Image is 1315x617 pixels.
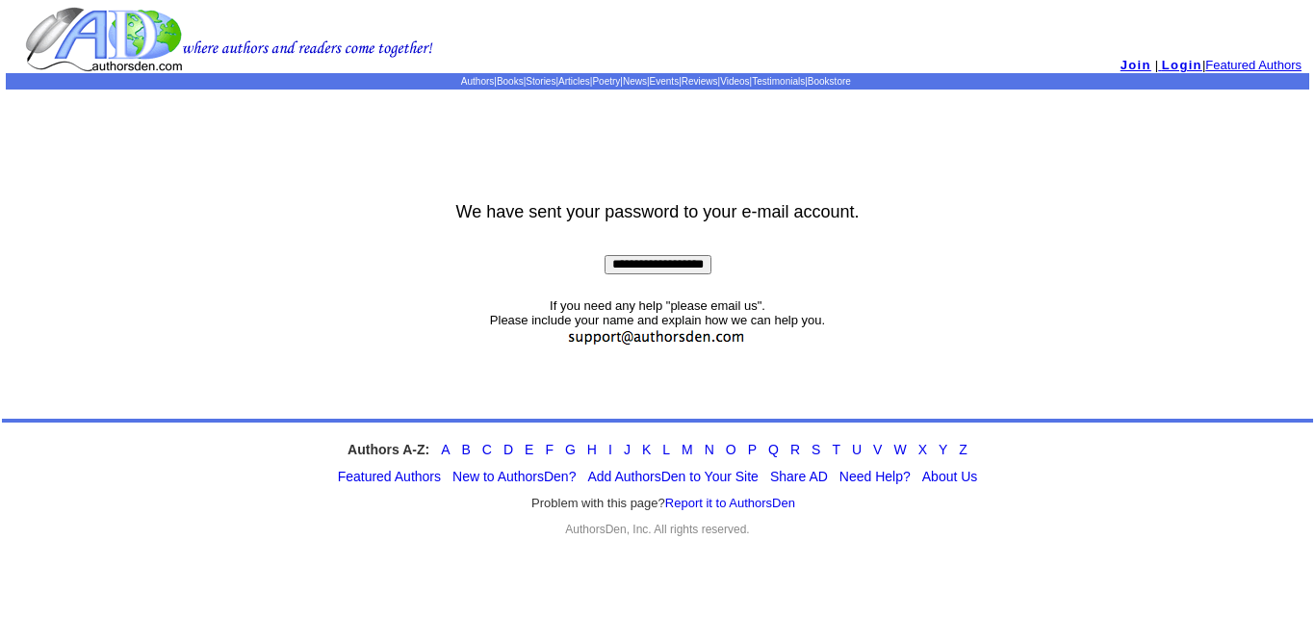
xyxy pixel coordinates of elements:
[482,442,492,457] a: C
[562,327,753,347] img: support.jpg
[959,442,967,457] a: Z
[6,76,1309,87] p: | | | | | | | | | |
[726,442,736,457] a: O
[587,442,597,457] a: H
[461,76,494,87] a: Authors
[531,496,795,511] font: Problem with this page?
[768,442,779,457] a: Q
[770,469,828,484] a: Share AD
[25,6,433,73] img: logo.gif
[1155,58,1302,72] font: | |
[441,442,450,457] a: A
[790,442,800,457] a: R
[452,469,576,484] a: New to AuthorsDen?
[490,298,825,350] font: If you need any help "please email us". Please include your name and explain how we can help you.
[893,442,906,457] a: W
[592,76,620,87] a: Poetry
[918,442,927,457] a: X
[558,76,590,87] a: Articles
[565,442,576,457] a: G
[1162,58,1202,72] span: Login
[873,442,882,457] a: V
[650,76,680,87] a: Events
[338,469,441,484] a: Featured Authors
[497,76,524,87] a: Books
[1158,58,1202,72] a: Login
[832,442,840,457] a: T
[922,469,978,484] a: About Us
[812,442,820,457] a: S
[808,76,851,87] a: Bookstore
[720,76,749,87] a: Videos
[503,442,513,457] a: D
[2,523,1313,536] div: AuthorsDen, Inc. All rights reserved.
[662,442,670,457] a: L
[852,442,862,457] a: U
[623,76,647,87] a: News
[545,442,554,457] a: F
[705,442,714,457] a: N
[587,469,758,484] a: Add AuthorsDen to Your Site
[456,202,860,221] font: We have sent your password to your e-mail account.
[624,442,631,457] a: J
[939,442,947,457] a: Y
[526,76,555,87] a: Stories
[461,442,470,457] a: B
[752,76,805,87] a: Testimonials
[1205,58,1302,72] a: Featured Authors
[839,469,911,484] a: Need Help?
[642,442,651,457] a: K
[608,442,612,457] a: I
[525,442,533,457] a: E
[682,442,693,457] a: M
[1121,58,1151,72] a: Join
[748,442,757,457] a: P
[682,76,718,87] a: Reviews
[665,496,795,510] a: Report it to AuthorsDen
[348,442,429,457] strong: Authors A-Z:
